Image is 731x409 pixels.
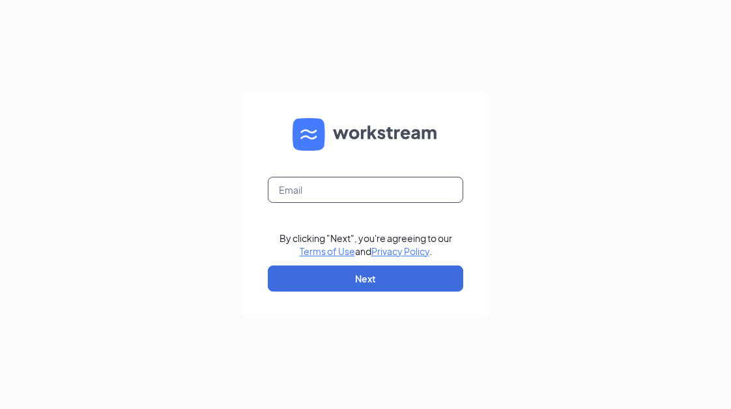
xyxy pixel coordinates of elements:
[300,245,355,257] a: Terms of Use
[371,245,429,257] a: Privacy Policy
[268,177,463,203] input: Email
[293,118,438,151] img: WS logo and Workstream text
[268,265,463,292] button: Next
[279,232,452,258] div: By clicking "Next", you're agreeing to our and .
